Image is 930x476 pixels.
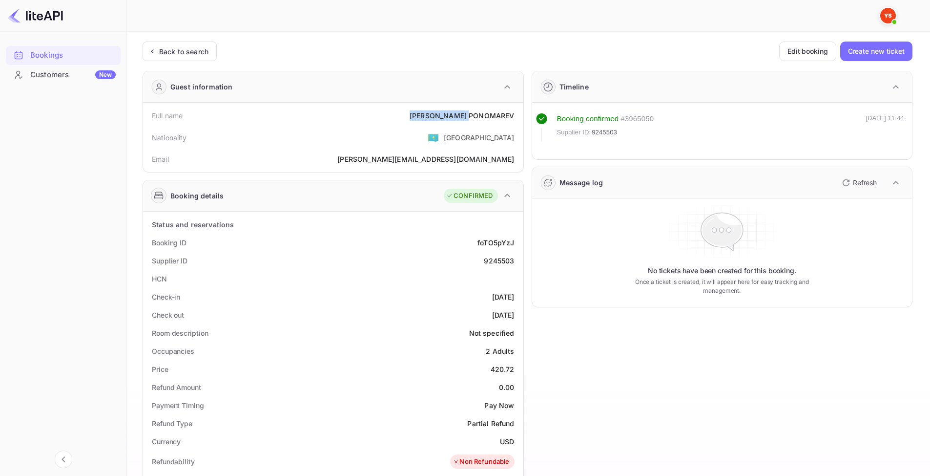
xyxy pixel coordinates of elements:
div: Check out [152,310,184,320]
button: Create new ticket [840,42,912,61]
p: Once a ticket is created, it will appear here for easy tracking and management. [620,278,824,295]
div: Booking details [170,191,224,201]
div: # 3965050 [620,113,654,125]
p: No tickets have been created for this booking. [648,266,796,276]
div: USD [500,436,514,447]
div: Price [152,364,168,374]
div: Booking ID [152,238,186,248]
div: Pay Now [484,400,514,411]
div: Bookings [30,50,116,61]
div: [PERSON_NAME][EMAIL_ADDRESS][DOMAIN_NAME] [337,154,514,164]
div: Back to search [159,46,208,57]
span: Supplier ID: [557,128,591,137]
span: 9245503 [592,128,617,137]
div: Currency [152,436,181,447]
div: Check-in [152,292,180,302]
button: Refresh [836,175,881,191]
div: CustomersNew [6,65,121,85]
div: [DATE] [492,310,515,320]
div: 0.00 [499,382,515,392]
div: Room description [152,328,208,338]
button: Collapse navigation [55,451,72,468]
div: Bookings [6,46,121,65]
button: Edit booking [779,42,836,61]
img: LiteAPI logo [8,8,63,23]
div: New [95,70,116,79]
div: Non Refundable [453,457,509,467]
div: [PERSON_NAME] PONOMAREV [410,110,514,121]
div: Timeline [559,82,589,92]
div: Refund Amount [152,382,201,392]
div: Refund Type [152,418,192,429]
div: 420.72 [491,364,515,374]
div: Email [152,154,169,164]
a: Bookings [6,46,121,64]
div: 9245503 [484,256,514,266]
img: Yandex Support [880,8,896,23]
div: foTO5pYzJ [477,238,514,248]
div: Occupancies [152,346,194,356]
div: 2 Adults [486,346,514,356]
div: Status and reservations [152,219,234,230]
div: Supplier ID [152,256,187,266]
div: Guest information [170,82,233,92]
div: [GEOGRAPHIC_DATA] [444,132,515,143]
span: United States [428,129,439,146]
div: Refundability [152,456,195,467]
div: Not specified [469,328,515,338]
div: [DATE] [492,292,515,302]
div: Payment Timing [152,400,204,411]
div: Message log [559,177,603,188]
div: Customers [30,69,116,81]
a: CustomersNew [6,65,121,84]
div: Full name [152,110,183,121]
div: [DATE] 11:44 [866,113,904,142]
p: Refresh [853,177,877,188]
div: Nationality [152,132,187,143]
div: Booking confirmed [557,113,619,125]
div: HCN [152,274,167,284]
div: CONFIRMED [446,191,493,201]
div: Partial Refund [467,418,514,429]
